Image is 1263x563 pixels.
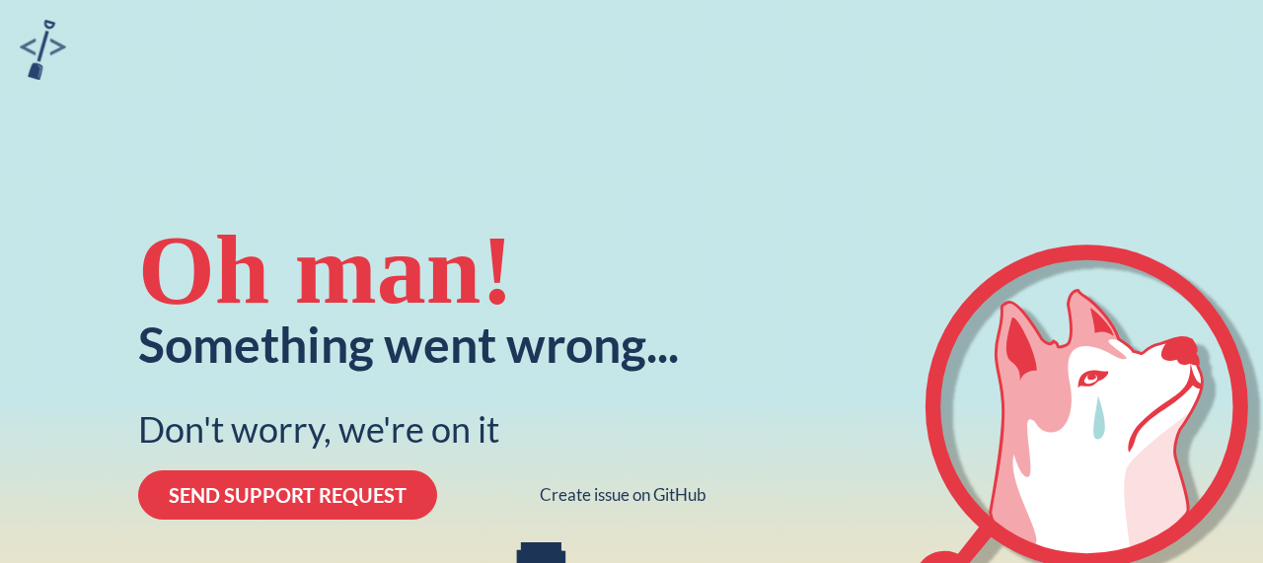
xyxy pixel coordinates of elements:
[138,221,514,319] div: Oh man!
[138,408,499,451] div: Don't worry, we're on it
[138,470,437,520] button: SEND SUPPORT REQUEST
[138,319,679,369] div: Something went wrong...
[540,485,706,505] a: Create issue on GitHub
[20,20,66,86] a: sandbox logo
[20,20,66,80] img: sandbox logo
